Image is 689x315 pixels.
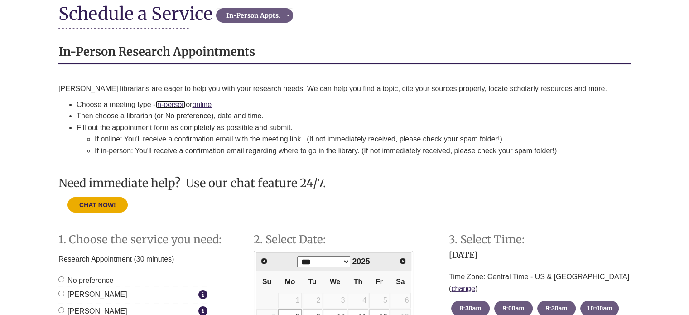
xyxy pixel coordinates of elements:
div: Time Zone: Central Time - US & [GEOGRAPHIC_DATA] ( ) [449,267,631,299]
li: If online: You'll receive a confirmation email with the meeting link. (If not immediately receive... [95,133,631,145]
h2: Step 2. Select Date: [254,234,435,246]
span: Friday [376,278,383,286]
label: [PERSON_NAME] [58,289,196,300]
li: If in-person: You'll receive a confirmation email regarding where to go in the library. (If not i... [95,145,631,157]
h2: Step 1. Choose the service you need: [58,234,240,246]
strong: In-Person Research Appointments [58,44,255,59]
div: Schedule a Service [58,4,216,23]
input: [PERSON_NAME] [58,291,64,296]
a: change [451,285,475,292]
input: [PERSON_NAME] [58,307,64,313]
button: In-Person Appts. [216,8,293,23]
input: No preference [58,276,64,282]
p: Research Appointment (30 minutes) [58,251,207,268]
span: 2025 [352,257,370,266]
li: Fill out the appointment form as completely as possible and submit. [77,122,631,157]
h3: Need immediate help? Use our chat feature 24/7. [58,177,631,189]
span: Wednesday [330,278,340,286]
a: CHAT NOW! [67,201,128,208]
li: Choose a meeting type - or [77,99,631,111]
span: Tuesday [308,278,316,286]
a: Next Month [395,254,410,268]
li: Then choose a librarian (or No preference), date and time. [77,110,631,122]
a: online [192,101,212,108]
a: Previous Month [257,254,272,268]
h2: Step 3: Select Time: [449,234,631,246]
span: Monday [285,278,295,286]
span: Next [399,257,406,265]
h3: [DATE] [449,251,631,262]
span: Thursday [354,278,362,286]
span: Saturday [396,278,405,286]
button: CHAT NOW! [67,197,128,213]
p: [PERSON_NAME] librarians are eager to help you with your research needs. We can help you find a t... [58,83,631,94]
span: Prev [260,257,268,265]
label: No preference [58,275,113,286]
a: in-person [155,101,186,108]
select: Select month [297,256,350,267]
div: In-Person Appts. [219,11,288,20]
span: Sunday [262,278,271,286]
